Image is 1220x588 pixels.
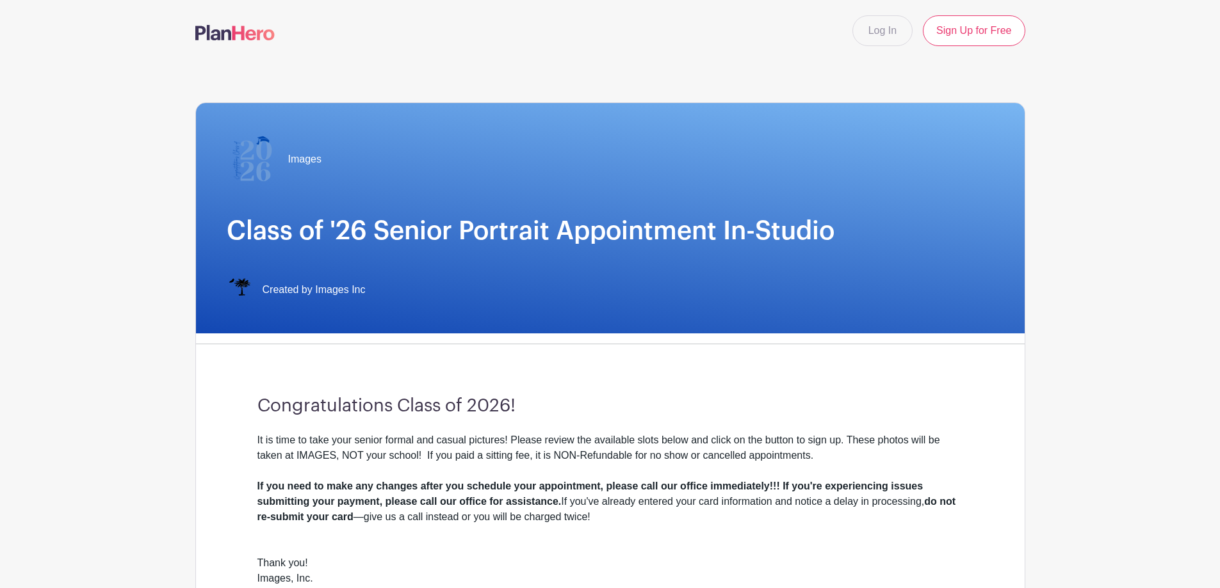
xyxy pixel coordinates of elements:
img: logo-507f7623f17ff9eddc593b1ce0a138ce2505c220e1c5a4e2b4648c50719b7d32.svg [195,25,275,40]
img: IMAGES%20logo%20transparenT%20PNG%20s.png [227,277,252,303]
h1: Class of '26 Senior Portrait Appointment In-Studio [227,216,994,246]
span: Created by Images Inc [263,282,366,298]
a: Sign Up for Free [923,15,1025,46]
div: If you've already entered your card information and notice a delay in processing, —give us a call... [257,479,963,525]
a: Log In [852,15,913,46]
span: Images [288,152,321,167]
div: Thank you! [257,555,963,571]
h3: Congratulations Class of 2026! [257,395,963,417]
strong: do not re-submit your card [257,496,956,522]
strong: If you need to make any changes after you schedule your appointment, please call our office immed... [257,481,923,507]
div: It is time to take your senior formal and casual pictures! Please review the available slots belo... [257,433,963,463]
img: 2026%20logo%20(2).png [227,134,278,185]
